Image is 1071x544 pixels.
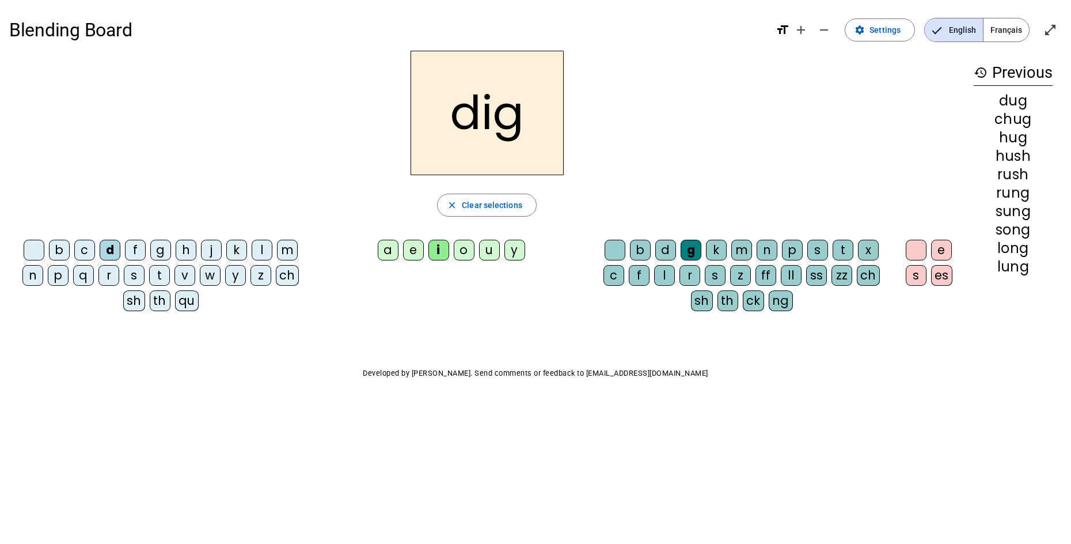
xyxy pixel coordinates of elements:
div: z [250,265,271,286]
div: s [906,265,926,286]
div: ch [276,265,299,286]
div: sung [974,205,1053,218]
div: s [124,265,145,286]
div: z [730,265,751,286]
div: f [629,265,650,286]
div: sh [123,290,145,311]
div: qu [175,290,199,311]
h1: Blending Board [9,12,766,48]
div: ng [769,290,793,311]
div: hug [974,131,1053,145]
div: q [73,265,94,286]
div: ll [781,265,802,286]
div: ch [857,265,880,286]
div: s [705,265,726,286]
span: Français [983,18,1029,41]
div: zz [831,265,852,286]
mat-icon: remove [817,23,831,37]
div: v [174,265,195,286]
mat-icon: open_in_full [1043,23,1057,37]
div: n [757,240,777,260]
div: o [454,240,474,260]
div: e [931,240,952,260]
div: lung [974,260,1053,274]
div: t [149,265,170,286]
button: Increase font size [789,18,812,41]
span: Settings [869,23,901,37]
div: l [654,265,675,286]
div: m [731,240,752,260]
div: w [200,265,221,286]
div: hush [974,149,1053,163]
div: k [706,240,727,260]
div: r [679,265,700,286]
div: t [833,240,853,260]
div: song [974,223,1053,237]
div: k [226,240,247,260]
button: Decrease font size [812,18,835,41]
div: x [858,240,879,260]
div: d [100,240,120,260]
div: d [655,240,676,260]
div: b [630,240,651,260]
mat-icon: settings [854,25,865,35]
div: r [98,265,119,286]
button: Enter full screen [1039,18,1062,41]
div: n [22,265,43,286]
div: f [125,240,146,260]
button: Settings [845,18,915,41]
div: rung [974,186,1053,200]
div: e [403,240,424,260]
mat-icon: format_size [776,23,789,37]
mat-icon: add [794,23,808,37]
div: th [150,290,170,311]
div: u [479,240,500,260]
div: dug [974,94,1053,108]
div: ck [743,290,764,311]
div: long [974,241,1053,255]
div: l [252,240,272,260]
div: j [201,240,222,260]
span: English [925,18,983,41]
h3: Previous [974,60,1053,86]
div: b [49,240,70,260]
div: y [504,240,525,260]
p: Developed by [PERSON_NAME]. Send comments or feedback to [EMAIL_ADDRESS][DOMAIN_NAME] [9,367,1062,380]
div: ff [755,265,776,286]
div: rush [974,168,1053,182]
div: chug [974,112,1053,126]
div: p [48,265,69,286]
mat-icon: close [447,200,457,210]
div: m [277,240,298,260]
mat-button-toggle-group: Language selection [924,18,1030,42]
div: h [176,240,196,260]
div: es [931,265,952,286]
div: c [74,240,95,260]
div: th [717,290,738,311]
h2: dig [411,51,564,175]
mat-icon: history [974,66,988,80]
div: a [378,240,398,260]
div: i [428,240,449,260]
div: y [225,265,246,286]
div: g [150,240,171,260]
span: Clear selections [462,198,522,212]
div: ss [806,265,827,286]
div: g [681,240,701,260]
div: sh [691,290,713,311]
div: s [807,240,828,260]
div: p [782,240,803,260]
div: c [603,265,624,286]
button: Clear selections [437,194,537,217]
